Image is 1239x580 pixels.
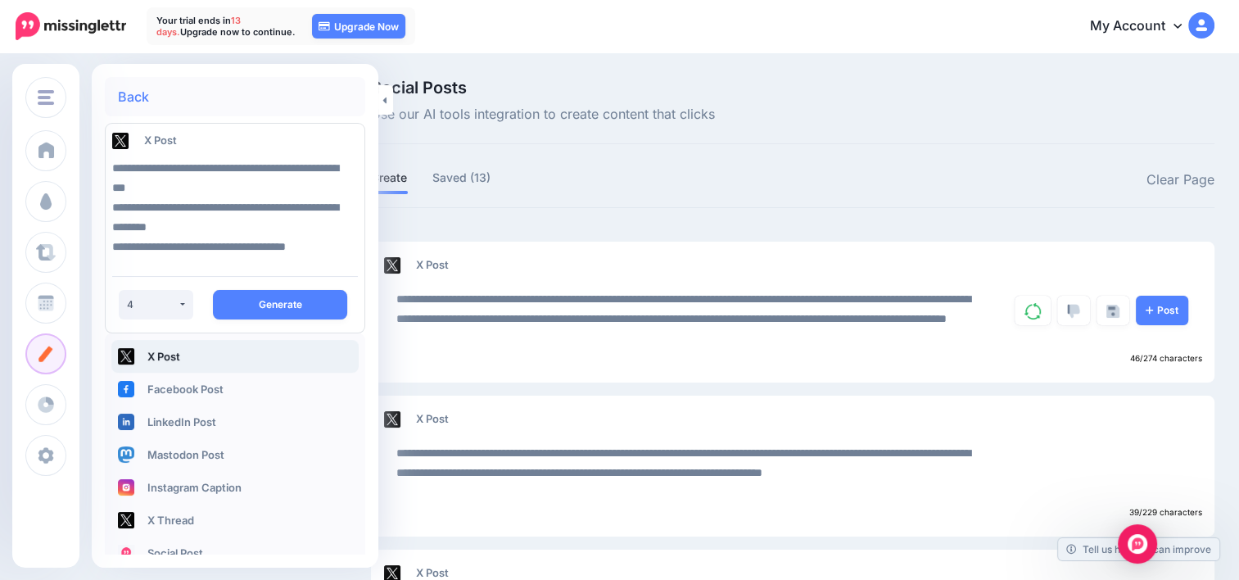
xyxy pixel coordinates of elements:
[118,545,134,561] img: logo-square.png
[118,446,134,463] img: mastodon-square.png
[213,290,347,319] button: Generate
[1024,303,1041,319] img: sync-green.png
[144,134,177,147] span: X Post
[1118,524,1157,564] div: Open Intercom Messenger
[118,479,134,496] img: instagram-square.png
[16,12,126,40] img: Missinglettr
[371,348,1214,369] div: 46/274 characters
[156,15,241,38] span: 13 days.
[312,14,405,39] a: Upgrade Now
[118,414,134,430] img: linkedin-square.png
[384,411,400,428] img: twitter-square.png
[38,90,54,105] img: menu.png
[1136,296,1188,325] a: Post
[118,512,134,528] img: twitter-square.png
[127,298,178,310] div: 4
[416,258,449,271] span: X Post
[111,373,359,406] a: Facebook Post
[416,412,449,425] span: X Post
[432,168,491,188] a: Saved (13)
[1106,305,1119,318] img: save.png
[111,537,359,569] a: Social Post
[416,566,449,579] span: X Post
[156,15,296,38] p: Your trial ends in Upgrade now to continue.
[1058,538,1219,560] a: Tell us how we can improve
[371,168,408,188] a: Create
[111,471,359,504] a: Instagram Caption
[111,504,359,537] a: X Thread
[118,381,134,397] img: facebook-square.png
[119,290,193,319] button: 4
[371,104,715,125] span: Use our AI tools integration to create content that clicks
[1074,7,1214,47] a: My Account
[371,502,1214,523] div: 39/229 characters
[371,79,715,96] span: Social Posts
[112,133,129,149] img: twitter-square.png
[1067,304,1080,319] img: thumbs-down-grey.png
[111,340,359,373] a: X Post
[118,348,134,365] img: twitter-square.png
[384,257,400,274] img: twitter-square.png
[1146,170,1214,191] a: Clear Page
[118,90,149,103] a: Back
[111,438,359,471] a: Mastodon Post
[111,406,359,438] a: LinkedIn Post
